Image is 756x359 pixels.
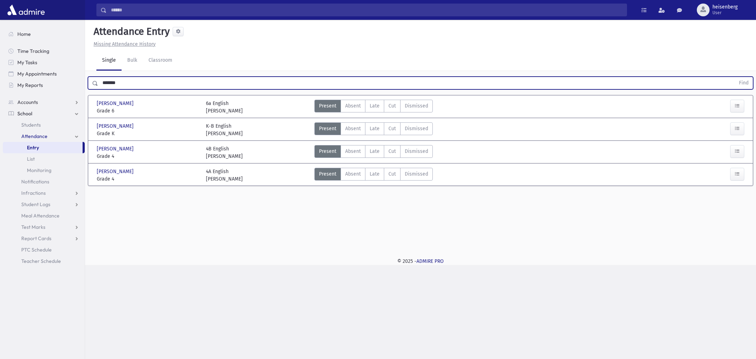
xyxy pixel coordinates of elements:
[370,125,380,132] span: Late
[96,258,745,265] div: © 2025 -
[405,102,428,110] span: Dismissed
[319,170,336,178] span: Present
[6,3,46,17] img: AdmirePro
[21,212,60,219] span: Meal Attendance
[3,57,85,68] a: My Tasks
[370,148,380,155] span: Late
[91,41,156,47] a: Missing Attendance History
[370,102,380,110] span: Late
[3,210,85,221] a: Meal Attendance
[3,244,85,255] a: PTC Schedule
[388,148,396,155] span: Cut
[91,26,170,38] h5: Attendance Entry
[97,130,199,137] span: Grade K
[388,102,396,110] span: Cut
[319,102,336,110] span: Present
[206,100,243,115] div: 6a English [PERSON_NAME]
[345,148,361,155] span: Absent
[712,10,738,16] span: User
[314,122,433,137] div: AttTypes
[3,187,85,199] a: Infractions
[416,258,444,264] a: ADMIRE PRO
[3,68,85,79] a: My Appointments
[17,82,43,88] span: My Reports
[345,102,361,110] span: Absent
[97,175,199,183] span: Grade 4
[3,221,85,233] a: Test Marks
[206,145,243,160] div: 4B English [PERSON_NAME]
[345,170,361,178] span: Absent
[319,125,336,132] span: Present
[21,235,51,242] span: Report Cards
[3,233,85,244] a: Report Cards
[21,258,61,264] span: Teacher Schedule
[3,119,85,131] a: Students
[712,4,738,10] span: heisenberg
[27,156,35,162] span: List
[21,133,47,139] span: Attendance
[3,131,85,142] a: Attendance
[94,41,156,47] u: Missing Attendance History
[97,153,199,160] span: Grade 4
[3,108,85,119] a: School
[206,168,243,183] div: 4A English [PERSON_NAME]
[17,48,49,54] span: Time Tracking
[96,51,122,71] a: Single
[21,122,41,128] span: Students
[21,190,46,196] span: Infractions
[735,77,753,89] button: Find
[405,125,428,132] span: Dismissed
[3,255,85,267] a: Teacher Schedule
[27,167,51,173] span: Monitoring
[3,199,85,210] a: Student Logs
[17,59,37,66] span: My Tasks
[388,170,396,178] span: Cut
[314,100,433,115] div: AttTypes
[17,99,38,105] span: Accounts
[143,51,178,71] a: Classroom
[3,165,85,176] a: Monitoring
[314,145,433,160] div: AttTypes
[21,201,50,208] span: Student Logs
[3,142,83,153] a: Entry
[314,168,433,183] div: AttTypes
[345,125,361,132] span: Absent
[97,122,135,130] span: [PERSON_NAME]
[97,145,135,153] span: [PERSON_NAME]
[3,176,85,187] a: Notifications
[97,100,135,107] span: [PERSON_NAME]
[405,148,428,155] span: Dismissed
[21,224,45,230] span: Test Marks
[3,96,85,108] a: Accounts
[122,51,143,71] a: Bulk
[370,170,380,178] span: Late
[3,45,85,57] a: Time Tracking
[97,107,199,115] span: Grade 6
[17,31,31,37] span: Home
[3,28,85,40] a: Home
[206,122,243,137] div: K-B English [PERSON_NAME]
[3,79,85,91] a: My Reports
[17,110,32,117] span: School
[97,168,135,175] span: [PERSON_NAME]
[21,247,52,253] span: PTC Schedule
[27,144,39,151] span: Entry
[21,178,49,185] span: Notifications
[17,71,57,77] span: My Appointments
[319,148,336,155] span: Present
[405,170,428,178] span: Dismissed
[3,153,85,165] a: List
[388,125,396,132] span: Cut
[107,4,627,16] input: Search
